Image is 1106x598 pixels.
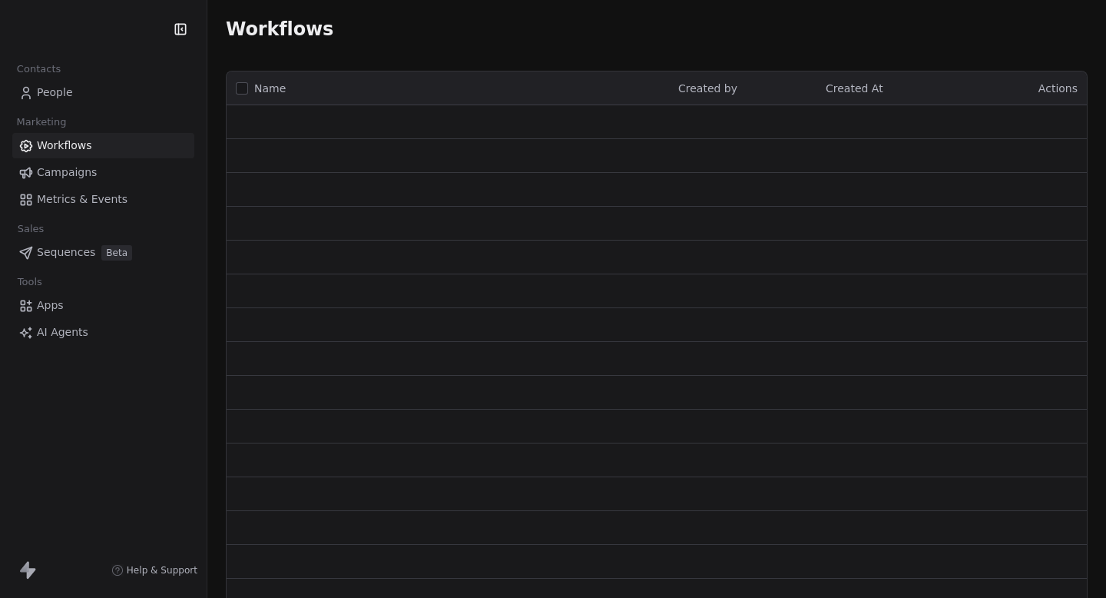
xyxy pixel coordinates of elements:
a: Workflows [12,133,194,158]
a: SequencesBeta [12,240,194,265]
span: Created by [678,82,737,95]
span: Campaigns [37,164,97,181]
span: Actions [1038,82,1078,95]
a: People [12,80,194,105]
span: Metrics & Events [37,191,127,208]
span: People [37,85,73,101]
a: Help & Support [111,564,197,576]
span: Name [254,81,286,97]
span: Workflows [226,18,333,40]
a: AI Agents [12,320,194,345]
span: Tools [11,271,48,294]
span: Created At [826,82,883,95]
span: Marketing [10,111,73,134]
span: Apps [37,297,64,314]
span: Help & Support [127,564,197,576]
a: Apps [12,293,194,318]
a: Campaigns [12,160,194,185]
span: Contacts [10,58,68,81]
a: Metrics & Events [12,187,194,212]
span: Beta [101,245,132,261]
span: Workflows [37,138,92,154]
span: AI Agents [37,324,88,341]
span: Sequences [37,244,95,261]
span: Sales [11,218,51,241]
